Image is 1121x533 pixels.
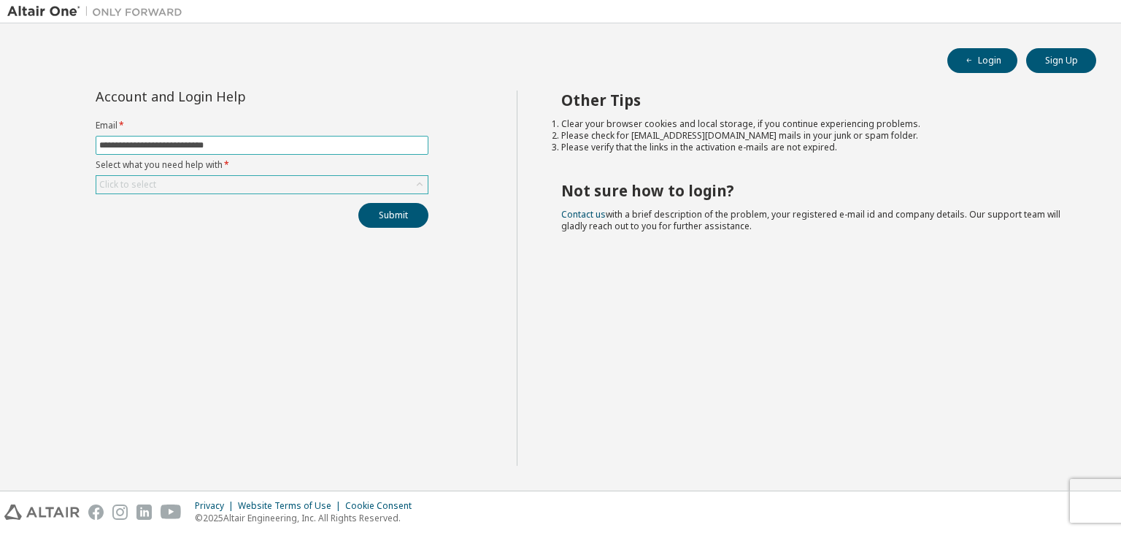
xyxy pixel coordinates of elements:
[561,181,1071,200] h2: Not sure how to login?
[7,4,190,19] img: Altair One
[96,176,428,193] div: Click to select
[112,505,128,520] img: instagram.svg
[947,48,1017,73] button: Login
[561,130,1071,142] li: Please check for [EMAIL_ADDRESS][DOMAIN_NAME] mails in your junk or spam folder.
[88,505,104,520] img: facebook.svg
[96,91,362,102] div: Account and Login Help
[96,120,428,131] label: Email
[161,505,182,520] img: youtube.svg
[358,203,428,228] button: Submit
[345,500,420,512] div: Cookie Consent
[99,179,156,191] div: Click to select
[4,505,80,520] img: altair_logo.svg
[195,512,420,524] p: © 2025 Altair Engineering, Inc. All Rights Reserved.
[561,208,606,221] a: Contact us
[195,500,238,512] div: Privacy
[561,91,1071,110] h2: Other Tips
[561,208,1060,232] span: with a brief description of the problem, your registered e-mail id and company details. Our suppo...
[561,142,1071,153] li: Please verify that the links in the activation e-mails are not expired.
[96,159,428,171] label: Select what you need help with
[238,500,345,512] div: Website Terms of Use
[1026,48,1096,73] button: Sign Up
[136,505,152,520] img: linkedin.svg
[561,118,1071,130] li: Clear your browser cookies and local storage, if you continue experiencing problems.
